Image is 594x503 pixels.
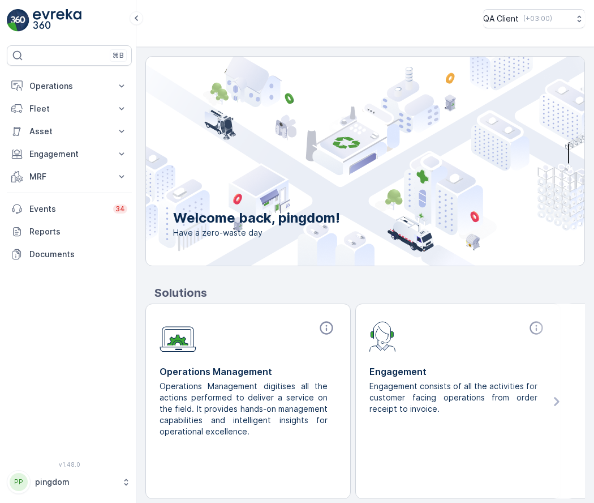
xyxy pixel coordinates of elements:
[154,284,585,301] p: Solutions
[173,227,340,238] span: Have a zero-waste day
[29,148,109,160] p: Engagement
[29,203,106,215] p: Events
[29,103,109,114] p: Fleet
[29,171,109,182] p: MRF
[369,365,546,378] p: Engagement
[7,97,132,120] button: Fleet
[7,143,132,165] button: Engagement
[369,381,537,415] p: Engagement consists of all the activities for customer facing operations from order receipt to in...
[369,320,396,352] img: module-icon
[29,249,127,260] p: Documents
[7,198,132,220] a: Events34
[173,209,340,227] p: Welcome back, pingdom!
[160,365,337,378] p: Operations Management
[7,470,132,494] button: PPpingdom
[7,461,132,468] span: v 1.48.0
[523,14,552,23] p: ( +03:00 )
[7,9,29,32] img: logo
[113,51,124,60] p: ⌘B
[29,226,127,237] p: Reports
[7,165,132,188] button: MRF
[7,75,132,97] button: Operations
[7,243,132,266] a: Documents
[29,80,109,92] p: Operations
[7,120,132,143] button: Asset
[115,204,125,214] p: 34
[10,473,28,491] div: PP
[95,57,584,266] img: city illustration
[33,9,81,32] img: logo_light-DOdMpM7g.png
[7,220,132,243] a: Reports
[160,381,328,437] p: Operations Management digitises all the actions performed to deliver a service on the field. It p...
[483,13,519,24] p: QA Client
[483,9,585,28] button: QA Client(+03:00)
[29,126,109,137] p: Asset
[160,320,196,352] img: module-icon
[35,476,116,488] p: pingdom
